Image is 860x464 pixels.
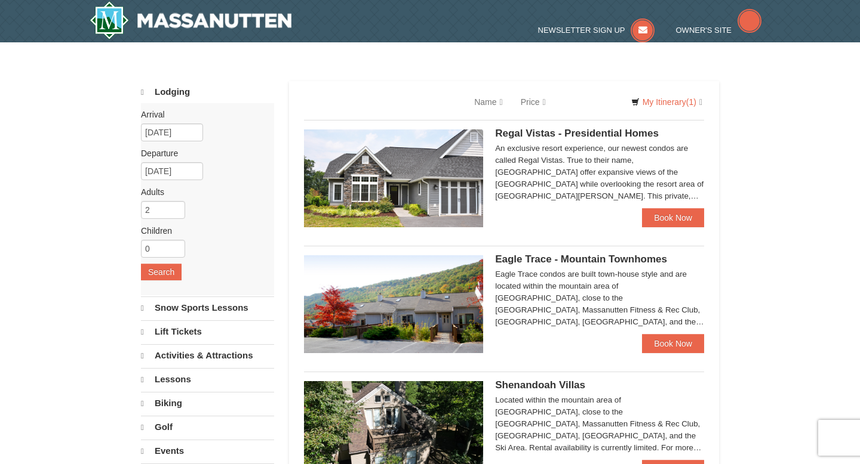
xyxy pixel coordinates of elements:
a: Lift Tickets [141,320,274,343]
span: Newsletter Sign Up [538,26,625,35]
span: (1) [686,97,696,107]
a: Lessons [141,368,274,391]
div: Eagle Trace condos are built town-house style and are located within the mountain area of [GEOGRA... [495,268,704,328]
a: Name [465,90,511,114]
a: Activities & Attractions [141,344,274,367]
label: Adults [141,186,265,198]
span: Regal Vistas - Presidential Homes [495,128,659,139]
a: Lodging [141,81,274,103]
a: Snow Sports Lessons [141,296,274,319]
label: Departure [141,147,265,159]
a: My Itinerary(1) [623,93,710,111]
a: Biking [141,392,274,414]
label: Children [141,225,265,237]
a: Book Now [642,208,704,227]
a: Golf [141,416,274,438]
img: 19218983-1-9b289e55.jpg [304,255,483,353]
a: Events [141,440,274,462]
a: Book Now [642,334,704,353]
div: An exclusive resort experience, our newest condos are called Regal Vistas. True to their name, [G... [495,143,704,202]
a: Owner's Site [676,26,762,35]
span: Eagle Trace - Mountain Townhomes [495,253,667,265]
img: 19218991-1-902409a9.jpg [304,129,483,227]
label: Arrival [141,109,265,120]
img: Massanutten Resort Logo [90,1,291,39]
button: Search [141,264,182,280]
a: Newsletter Sign Up [538,26,655,35]
div: Located within the mountain area of [GEOGRAPHIC_DATA], close to the [GEOGRAPHIC_DATA], Massanutte... [495,394,704,454]
a: Price [512,90,555,114]
span: Owner's Site [676,26,732,35]
a: Massanutten Resort [90,1,291,39]
span: Shenandoah Villas [495,379,585,391]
